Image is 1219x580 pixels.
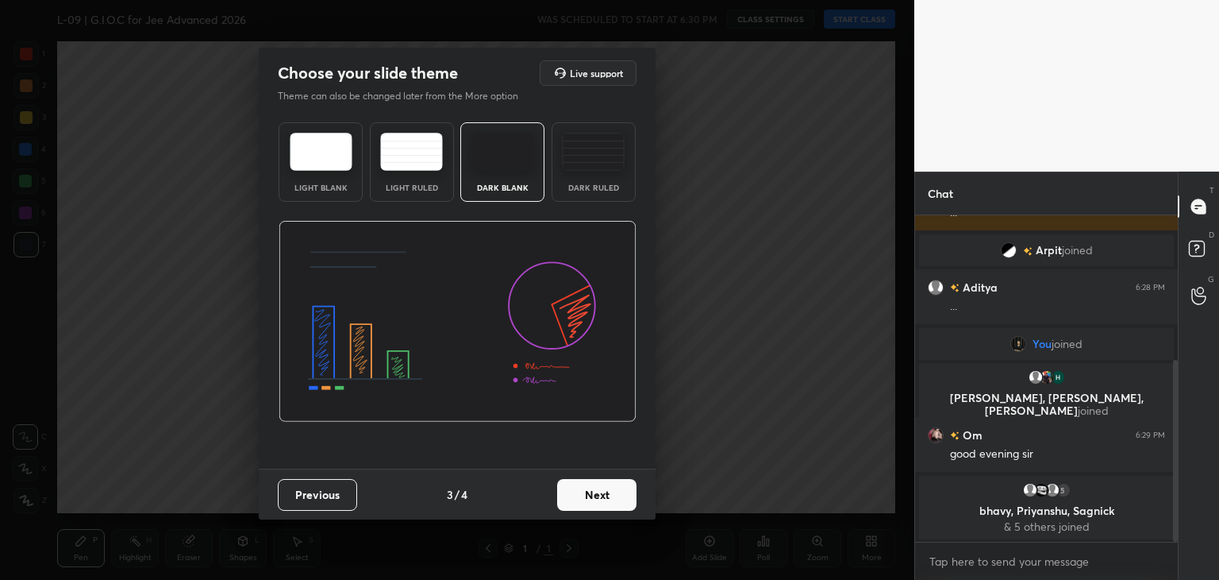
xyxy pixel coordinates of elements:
img: 39dc31254deb4277823c9ac12e1818be.jpg [1001,242,1017,258]
img: 3 [1050,369,1066,385]
h6: Aditya [959,279,998,296]
span: joined [1062,244,1093,257]
img: no-rating-badge.077c3623.svg [950,284,959,292]
h5: Live support [570,68,623,78]
span: Arpit [1036,244,1062,257]
h6: Om [959,427,983,443]
div: 6:29 PM [1136,431,1165,440]
div: good evening sir [950,447,1165,462]
p: T [1209,184,1214,196]
h2: Choose your slide theme [278,63,458,83]
div: Dark Ruled [562,184,625,191]
p: bhavy, Priyanshu, Sagnick [929,505,1164,517]
button: Next [557,479,636,511]
img: 1eacd62de9514a2fbd537583af490917.jpg [928,427,944,443]
img: no-rating-badge.077c3623.svg [1023,247,1032,256]
div: Light Blank [289,184,352,191]
p: G [1208,273,1214,285]
img: darkTheme.f0cc69e5.svg [471,133,534,171]
h4: 3 [447,486,453,503]
img: darkRuledTheme.de295e13.svg [562,133,625,171]
span: joined [1052,338,1082,350]
div: 5 [1056,482,1071,498]
p: [PERSON_NAME], [PERSON_NAME], [PERSON_NAME] [929,392,1164,417]
img: darkThemeBanner.d06ce4a2.svg [279,221,636,423]
span: You [1032,338,1052,350]
button: Previous [278,479,357,511]
h4: 4 [461,486,467,503]
p: Theme can also be changed later from the More option [278,89,535,103]
div: grid [915,215,1178,543]
h4: / [455,486,460,503]
img: default.png [1028,369,1044,385]
div: Light Ruled [380,184,444,191]
p: D [1209,229,1214,241]
img: 3 [1033,482,1049,498]
div: 6:28 PM [1136,283,1165,292]
img: default.png [1044,482,1060,498]
img: no-rating-badge.077c3623.svg [950,431,959,440]
p: Chat [915,172,966,215]
div: ... [950,299,1165,315]
div: Dark Blank [471,184,534,191]
p: & 5 others joined [929,520,1164,533]
img: a742465c80d64916bec83e256a9cf465.jpg [1039,369,1055,385]
img: default.png [1022,482,1038,498]
img: lightRuledTheme.5fabf969.svg [380,133,443,171]
img: 12c70a12c77b4000a4527c30547478fb.jpg [1010,336,1026,352]
img: lightTheme.e5ed3b09.svg [290,133,352,171]
span: joined [1078,403,1109,418]
img: default.png [928,280,944,296]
